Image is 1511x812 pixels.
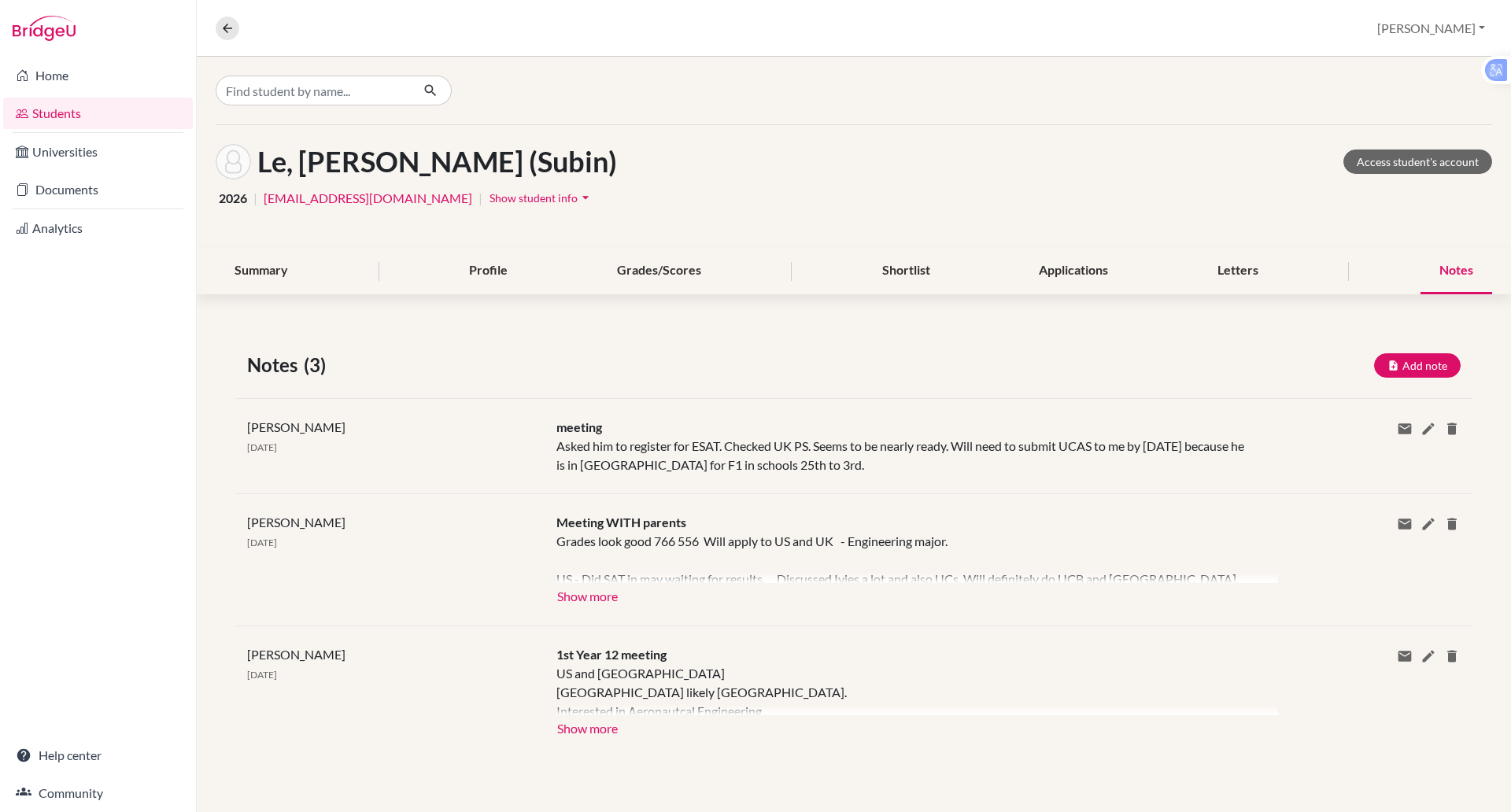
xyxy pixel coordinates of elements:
[216,76,411,105] input: Find student by name...
[1370,13,1492,43] button: [PERSON_NAME]
[556,647,667,662] span: 1st Year 12 meeting
[598,248,720,294] div: Grades/Scores
[478,189,482,208] span: |
[3,136,193,168] a: Universities
[13,16,76,41] img: Bridge-U
[556,419,602,434] span: meeting
[1374,353,1461,378] button: Add note
[3,60,193,91] a: Home
[863,248,949,294] div: Shortlist
[578,190,593,205] i: arrow_drop_down
[247,537,277,548] span: [DATE]
[556,583,619,607] button: Show more
[3,212,193,244] a: Analytics
[556,532,1254,583] div: Grades look good 766 556 Will apply to US and UK - Engineering major. US - Did SAT in may waiting...
[3,174,193,205] a: Documents
[247,515,345,530] span: [PERSON_NAME]
[247,441,277,453] span: [DATE]
[253,189,257,208] span: |
[490,191,578,205] span: Show student info
[247,647,345,662] span: [PERSON_NAME]
[247,669,277,681] span: [DATE]
[450,248,526,294] div: Profile
[3,777,193,809] a: Community
[489,186,594,210] button: Show student infoarrow_drop_down
[556,664,1254,715] div: US and [GEOGRAPHIC_DATA] [GEOGRAPHIC_DATA] likely [GEOGRAPHIC_DATA]. Interested in Aeronautcal En...
[556,515,686,530] span: Meeting WITH parents
[219,189,247,208] span: 2026
[1420,248,1492,294] div: Notes
[1199,248,1277,294] div: Letters
[545,418,1266,474] div: Asked him to register for ESAT. Checked UK PS. Seems to be nearly ready. Will need to submit UCAS...
[216,144,251,179] img: Anh Kiet (Subin) Le's avatar
[264,189,472,208] a: [EMAIL_ADDRESS][DOMAIN_NAME]
[247,351,304,379] span: Notes
[304,351,332,379] span: (3)
[216,248,307,294] div: Summary
[556,715,619,739] button: Show more
[257,145,617,179] h1: Le, [PERSON_NAME] (Subin)
[1343,149,1492,174] a: Access student's account
[3,98,193,129] a: Students
[3,740,193,771] a: Help center
[1020,248,1127,294] div: Applications
[247,419,345,434] span: [PERSON_NAME]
